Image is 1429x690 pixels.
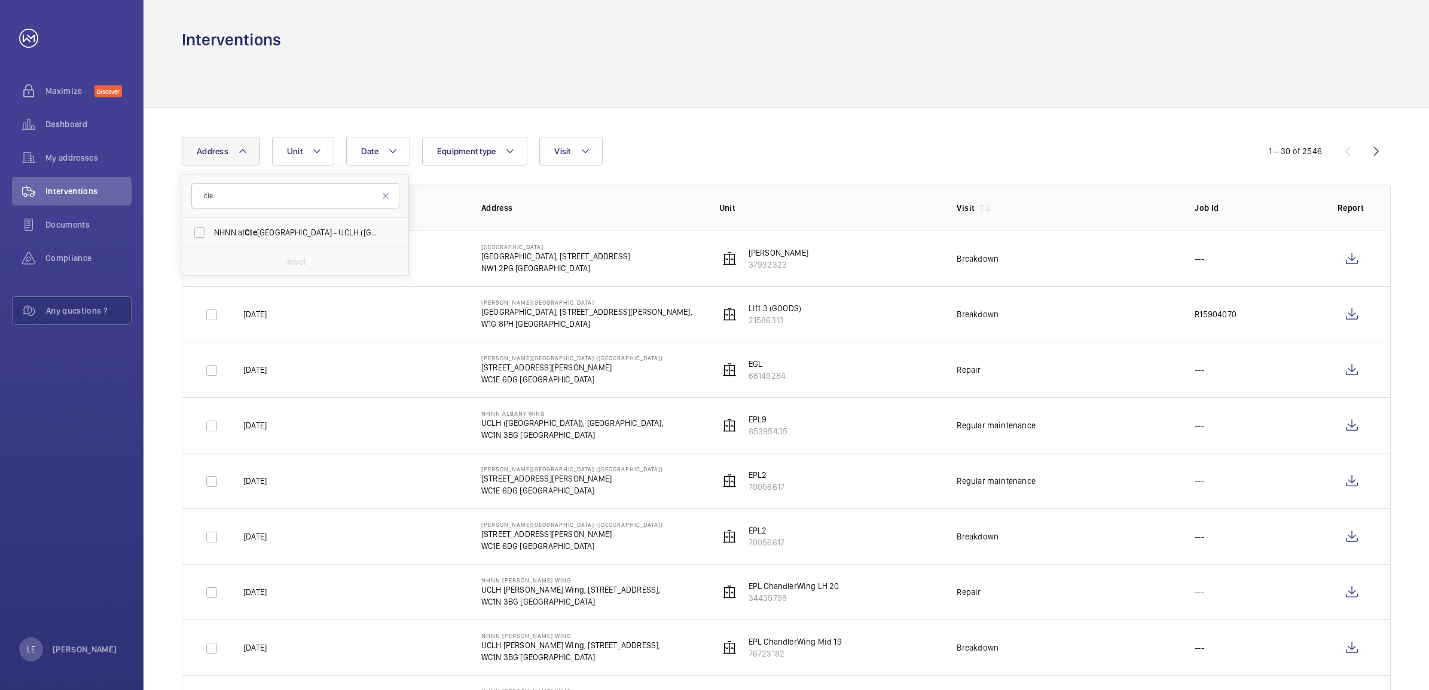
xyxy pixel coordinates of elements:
[346,137,410,165] button: Date
[481,306,692,318] p: [GEOGRAPHIC_DATA], [STREET_ADDRESS][PERSON_NAME],
[243,475,267,487] p: [DATE]
[1269,145,1322,157] div: 1 – 30 of 2546
[481,262,630,274] p: NW1 2PG [GEOGRAPHIC_DATA]
[45,152,132,164] span: My addresses
[722,585,737,599] img: elevator.svg
[481,576,661,584] p: NHNN [PERSON_NAME] Wing
[957,530,999,542] div: Breakdown
[182,29,281,51] h1: Interventions
[957,642,999,654] div: Breakdown
[481,473,663,484] p: [STREET_ADDRESS][PERSON_NAME]
[94,85,122,97] span: Discover
[272,137,334,165] button: Unit
[214,226,378,238] span: NHNN at [GEOGRAPHIC_DATA] - UCLH ([GEOGRAPHIC_DATA]), 25 [STREET_ADDRESS]
[481,417,664,429] p: UCLH ([GEOGRAPHIC_DATA]), [GEOGRAPHIC_DATA],
[749,525,784,536] p: EPL2
[46,305,131,317] span: Any questions ?
[957,202,975,214] p: Visit
[481,584,661,596] p: UCLH [PERSON_NAME] Wing, [STREET_ADDRESS],
[749,247,808,259] p: [PERSON_NAME]
[1195,586,1204,598] p: ---
[191,183,399,208] input: Search by address
[481,651,661,663] p: WC1N 3BG [GEOGRAPHIC_DATA]
[749,302,802,314] p: Lift 3 (GOODS)
[749,592,839,604] p: 34435798
[722,307,737,321] img: elevator.svg
[539,137,602,165] button: Visit
[481,528,663,540] p: [STREET_ADDRESS][PERSON_NAME]
[182,137,260,165] button: Address
[957,586,981,598] div: Repair
[749,481,784,493] p: 70056617
[481,202,700,214] p: Address
[53,643,117,655] p: [PERSON_NAME]
[749,413,787,425] p: EPL9
[554,146,570,156] span: Visit
[1195,308,1236,320] p: R15904070
[45,185,132,197] span: Interventions
[243,586,267,598] p: [DATE]
[1195,475,1204,487] p: ---
[481,521,663,528] p: [PERSON_NAME][GEOGRAPHIC_DATA] ([GEOGRAPHIC_DATA])
[749,580,839,592] p: EPL ChandlerWing LH 20
[481,465,663,473] p: [PERSON_NAME][GEOGRAPHIC_DATA] ([GEOGRAPHIC_DATA])
[45,219,132,231] span: Documents
[749,469,784,481] p: EPL2
[722,252,737,266] img: elevator.svg
[481,632,661,639] p: NHNN [PERSON_NAME] Wing
[749,536,784,548] p: 70056617
[243,364,267,376] p: [DATE]
[722,363,737,377] img: elevator.svg
[197,146,228,156] span: Address
[1195,253,1204,265] p: ---
[722,529,737,544] img: elevator.svg
[45,118,132,130] span: Dashboard
[481,354,663,361] p: [PERSON_NAME][GEOGRAPHIC_DATA] ([GEOGRAPHIC_DATA])
[957,419,1035,431] div: Regular maintenance
[422,137,528,165] button: Equipment type
[361,146,378,156] span: Date
[722,474,737,488] img: elevator.svg
[957,364,981,376] div: Repair
[481,243,630,250] p: [GEOGRAPHIC_DATA]
[957,475,1035,487] div: Regular maintenance
[481,361,663,373] p: [STREET_ADDRESS][PERSON_NAME]
[243,419,267,431] p: [DATE]
[749,259,808,271] p: 37932323
[749,314,802,326] p: 21586313
[957,253,999,265] div: Breakdown
[1338,202,1366,214] p: Report
[437,146,496,156] span: Equipment type
[749,648,842,660] p: 76723182
[481,250,630,262] p: [GEOGRAPHIC_DATA], [STREET_ADDRESS]
[1195,202,1318,214] p: Job Id
[1195,419,1204,431] p: ---
[45,252,132,264] span: Compliance
[243,308,267,320] p: [DATE]
[45,85,94,97] span: Maximize
[481,429,664,441] p: WC1N 3BG [GEOGRAPHIC_DATA]
[243,642,267,654] p: [DATE]
[722,640,737,655] img: elevator.svg
[27,643,35,655] p: LE
[481,639,661,651] p: UCLH [PERSON_NAME] Wing, [STREET_ADDRESS],
[1195,642,1204,654] p: ---
[749,358,786,370] p: EGL
[481,410,664,417] p: NHNN Albany Wing
[285,256,306,268] p: Reset
[481,318,692,330] p: W1G 8PH [GEOGRAPHIC_DATA]
[481,484,663,496] p: WC1E 6DG [GEOGRAPHIC_DATA]
[481,373,663,385] p: WC1E 6DG [GEOGRAPHIC_DATA]
[749,636,842,648] p: EPL ChandlerWing Mid 19
[243,530,267,542] p: [DATE]
[957,308,999,320] div: Breakdown
[1195,530,1204,542] p: ---
[481,596,661,608] p: WC1N 3BG [GEOGRAPHIC_DATA]
[722,418,737,433] img: elevator.svg
[481,540,663,552] p: WC1E 6DG [GEOGRAPHIC_DATA]
[1195,364,1204,376] p: ---
[245,228,257,237] span: Cle
[749,425,787,437] p: 85395435
[481,299,692,306] p: [PERSON_NAME][GEOGRAPHIC_DATA]
[749,370,786,382] p: 66149284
